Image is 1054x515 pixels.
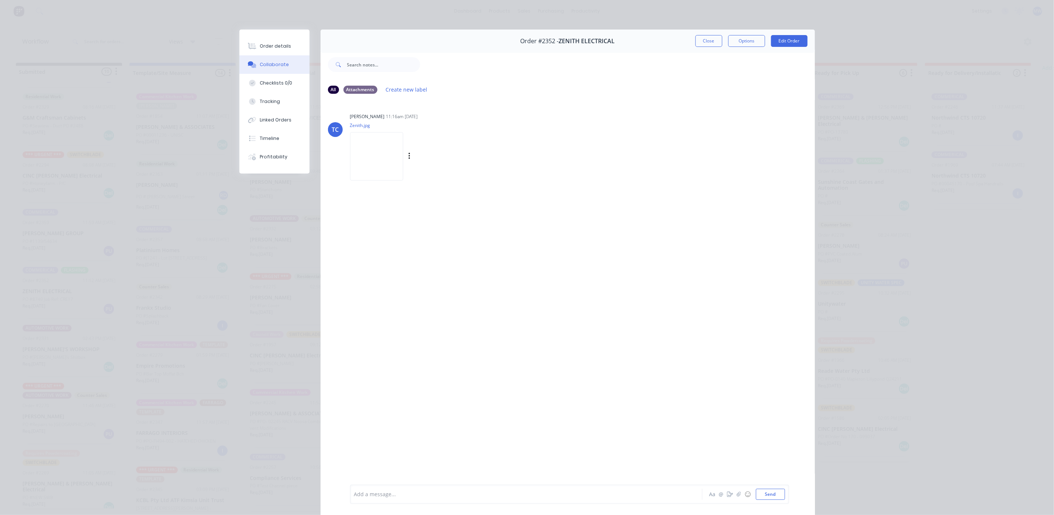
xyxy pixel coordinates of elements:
button: ☺ [743,490,752,499]
div: Profitability [260,154,287,160]
button: Edit Order [771,35,808,47]
button: Linked Orders [239,111,310,129]
div: All [328,86,339,94]
div: Timeline [260,135,279,142]
button: Order details [239,37,310,55]
span: Order #2352 - [521,38,559,45]
button: Create new label [382,85,431,95]
div: Collaborate [260,61,289,68]
p: Zenith.jpg [350,122,485,128]
div: TC [332,125,339,134]
button: Aa [708,490,717,499]
div: Linked Orders [260,117,291,123]
button: @ [717,490,726,499]
button: Close [695,35,722,47]
div: Checklists 0/0 [260,80,292,86]
button: Options [728,35,765,47]
button: Checklists 0/0 [239,74,310,92]
button: Timeline [239,129,310,148]
button: Tracking [239,92,310,111]
button: Collaborate [239,55,310,74]
button: Profitability [239,148,310,166]
button: Send [756,489,785,500]
div: Order details [260,43,291,49]
span: ZENITH ELECTRICAL [559,38,615,45]
div: Tracking [260,98,280,105]
input: Search notes... [347,57,420,72]
div: [PERSON_NAME] [350,113,385,120]
div: Attachments [343,86,377,94]
div: 11:16am [DATE] [386,113,418,120]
